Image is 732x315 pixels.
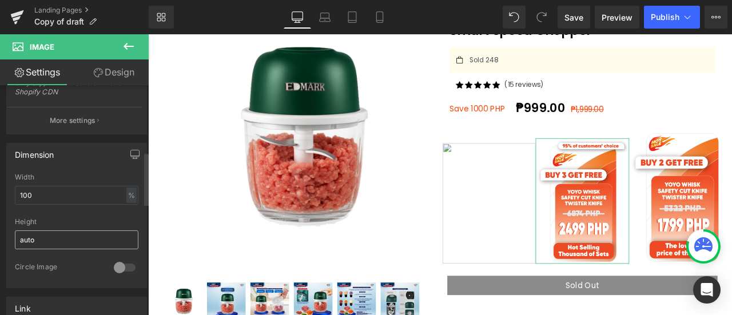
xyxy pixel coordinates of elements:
button: More settings [7,107,142,134]
p: Save 1000 PHP [357,82,430,95]
span: Publish [651,13,679,22]
a: New Library [149,6,174,29]
input: auto [15,230,138,249]
input: auto [15,186,138,205]
button: Sold Out [355,286,675,309]
span: Copy of draft [34,17,84,26]
span: Image [30,42,54,51]
div: Only support for UCare CDN and Shopify CDN [15,78,138,104]
button: Undo [503,6,526,29]
span: ₱1,999.00 [501,83,540,96]
div: Height [15,218,138,226]
span: ₱999.00 [436,78,495,98]
button: Publish [644,6,700,29]
div: Width [15,173,138,181]
p: Sold 248 [381,26,415,35]
div: Link [15,297,31,313]
button: More [705,6,727,29]
p: (15 reviews) [422,54,578,66]
div: Dimension [15,143,54,160]
span: Preview [602,11,632,23]
div: % [126,188,137,203]
a: Landing Pages [34,6,149,15]
a: Mobile [366,6,393,29]
a: Desktop [284,6,311,29]
a: Laptop [311,6,339,29]
a: Preview [595,6,639,29]
div: Circle Image [15,262,102,274]
div: Open Intercom Messenger [693,276,721,304]
a: Design [77,59,151,85]
button: Redo [530,6,553,29]
span: Save [564,11,583,23]
span: Sold Out [495,292,535,305]
p: More settings [50,115,96,126]
a: Tablet [339,6,366,29]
